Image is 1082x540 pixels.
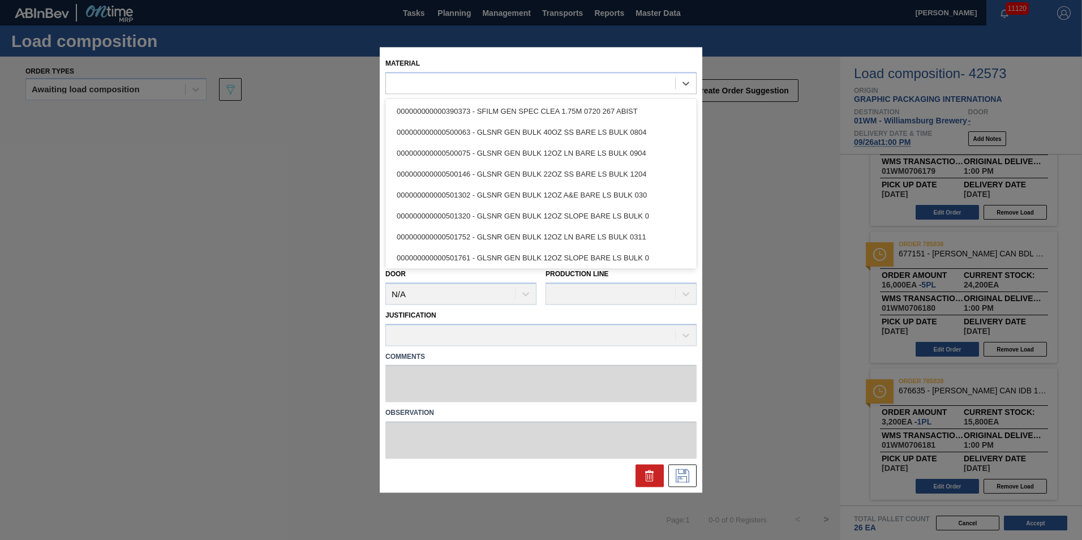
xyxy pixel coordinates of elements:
[636,465,664,487] div: Delete Suggestion
[385,311,436,319] label: Justification
[385,185,697,205] div: 000000000000501302 - GLSNR GEN BULK 12OZ A&E BARE LS BULK 030
[385,101,697,122] div: 000000000000390373 - SFILM GEN SPEC CLEA 1.75M 0720 267 ABIST
[385,226,697,247] div: 000000000000501752 - GLSNR GEN BULK 12OZ LN BARE LS BULK 0311
[385,143,697,164] div: 000000000000500075 - GLSNR GEN BULK 12OZ LN BARE LS BULK 0904
[385,205,697,226] div: 000000000000501320 - GLSNR GEN BULK 12OZ SLOPE BARE LS BULK 0
[385,164,697,185] div: 000000000000500146 - GLSNR GEN BULK 22OZ SS BARE LS BULK 1204
[385,268,697,289] div: 000000000000501785 - GLSNR BLP BULK 12OZ LN BARE LS BULK 0711
[668,465,697,487] div: Save Suggestion
[385,247,697,268] div: 000000000000501761 - GLSNR GEN BULK 12OZ SLOPE BARE LS BULK 0
[385,349,697,365] label: Comments
[385,59,420,67] label: Material
[385,270,406,278] label: Door
[546,270,608,278] label: Production Line
[385,405,697,422] label: Observation
[385,122,697,143] div: 000000000000500063 - GLSNR GEN BULK 40OZ SS BARE LS BULK 0804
